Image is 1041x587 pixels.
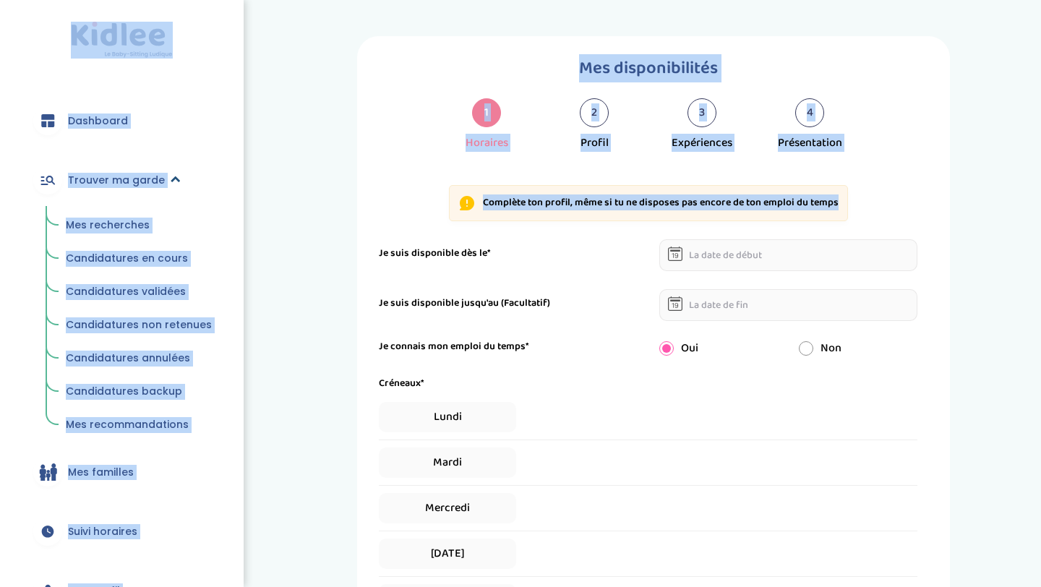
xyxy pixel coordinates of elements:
label: Je suis disponible jusqu'au (Facultatif) [379,296,550,311]
span: Candidatures en cours [66,251,188,265]
div: 1 [472,98,501,127]
span: Trouver ma garde [68,173,165,188]
a: Candidatures validées [56,278,222,306]
div: 2 [580,98,609,127]
div: Oui [648,340,789,357]
span: [DATE] [379,539,516,569]
a: Dashboard [22,95,222,147]
label: Je connais mon emploi du temps* [379,339,529,354]
span: Mercredi [379,493,516,523]
a: Mes recherches [56,212,222,239]
span: Mes recherches [66,218,150,232]
a: Suivi horaires [22,505,222,557]
h1: Mes disponibilités [379,54,917,82]
span: Mes recommandations [66,417,189,432]
p: Complète ton profil, même si tu ne disposes pas encore de ton emploi du temps [483,196,839,210]
a: Mes recommandations [56,411,222,439]
div: Non [788,340,928,357]
span: Candidatures non retenues [66,317,212,332]
span: Mardi [379,447,516,478]
div: 4 [795,98,824,127]
img: logo.svg [71,22,173,59]
div: Profil [581,134,609,152]
span: Candidatures annulées [66,351,190,365]
span: Lundi [379,402,516,432]
input: La date de fin [659,289,918,321]
input: La date de début [659,239,918,271]
div: Présentation [778,134,842,152]
div: Horaires [466,134,508,152]
span: Candidatures backup [66,384,182,398]
a: Candidatures en cours [56,245,222,273]
div: Expériences [672,134,732,152]
a: Candidatures non retenues [56,312,222,339]
span: Mes familles [68,465,134,480]
span: Suivi horaires [68,524,137,539]
label: Je suis disponible dès le* [379,246,491,261]
a: Candidatures backup [56,378,222,406]
span: Candidatures validées [66,284,186,299]
a: Candidatures annulées [56,345,222,372]
div: 3 [687,98,716,127]
label: Créneaux* [379,376,424,391]
span: Dashboard [68,113,128,129]
a: Mes familles [22,446,222,498]
a: Trouver ma garde [22,154,222,206]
